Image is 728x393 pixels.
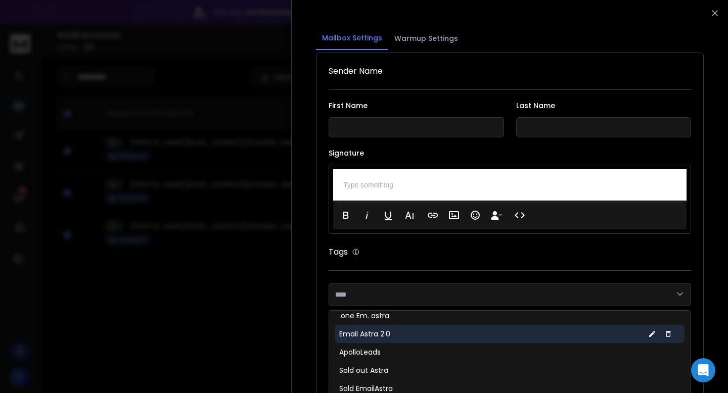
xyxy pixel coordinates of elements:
p: ApolloLeads [339,347,381,357]
label: First Name [329,102,504,109]
button: Code View [510,205,529,225]
p: Sold out Astra [339,365,388,375]
div: Open Intercom Messenger [691,358,715,382]
button: Italic (⌘I) [357,205,377,225]
h1: Sender Name [329,65,691,77]
label: Last Name [516,102,692,109]
button: More Text [400,205,419,225]
h1: Tags [329,246,348,258]
p: .one Em. astra [339,311,389,321]
button: Insert Image (⌘P) [444,205,464,225]
button: Insert Link (⌘K) [423,205,442,225]
button: Underline (⌘U) [379,205,398,225]
button: Insert Unsubscribe Link [487,205,506,225]
button: Warmup Settings [388,27,464,50]
label: Signature [329,150,691,157]
p: Email Astra 2.0 [339,329,390,339]
button: Bold (⌘B) [336,205,355,225]
button: Mailbox Settings [316,27,388,50]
